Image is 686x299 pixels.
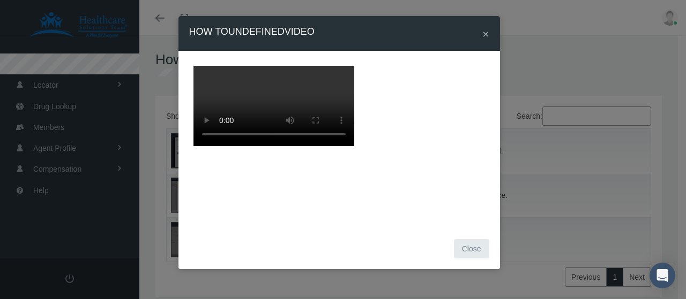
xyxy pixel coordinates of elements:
button: Close [454,239,489,258]
h4: How To Video [189,24,315,43]
label: undefined [228,24,285,39]
span: × [482,28,489,40]
div: Open Intercom Messenger [650,263,675,288]
button: Close [482,28,489,40]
